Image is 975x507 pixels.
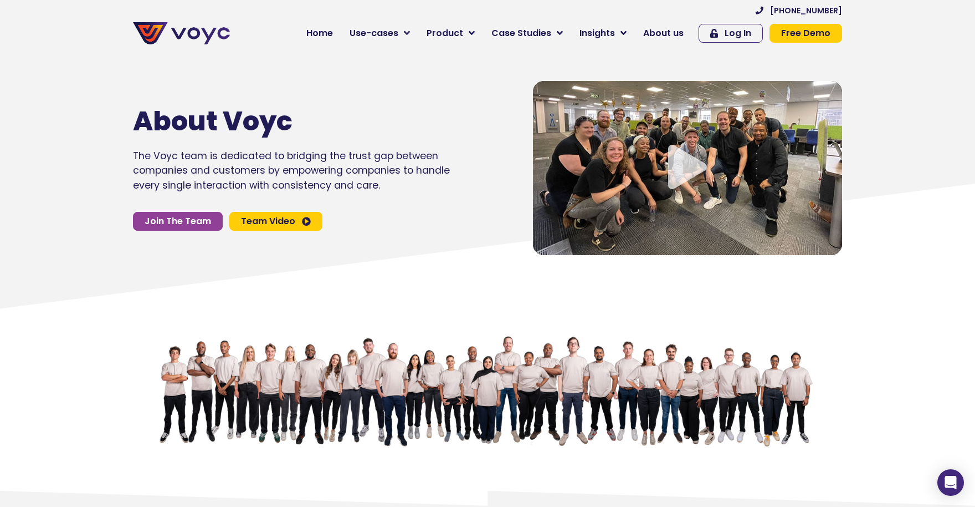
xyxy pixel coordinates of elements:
[418,22,483,44] a: Product
[133,149,450,192] p: The Voyc team is dedicated to bridging the trust gap between companies and customers by empowerin...
[769,24,842,43] a: Free Demo
[427,27,463,40] span: Product
[341,22,418,44] a: Use-cases
[665,145,710,191] div: Video play button
[350,27,398,40] span: Use-cases
[483,22,571,44] a: Case Studies
[699,24,763,43] a: Log In
[756,7,842,14] a: [PHONE_NUMBER]
[145,217,211,226] span: Join The Team
[298,22,341,44] a: Home
[781,29,830,38] span: Free Demo
[579,27,615,40] span: Insights
[643,27,684,40] span: About us
[635,22,692,44] a: About us
[571,22,635,44] a: Insights
[306,27,333,40] span: Home
[133,105,417,138] h1: About Voyc
[770,7,842,14] span: [PHONE_NUMBER]
[241,217,295,226] span: Team Video
[937,469,964,496] div: Open Intercom Messenger
[229,212,322,231] a: Team Video
[133,22,230,44] img: voyc-full-logo
[725,29,751,38] span: Log In
[133,212,223,231] a: Join The Team
[491,27,551,40] span: Case Studies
